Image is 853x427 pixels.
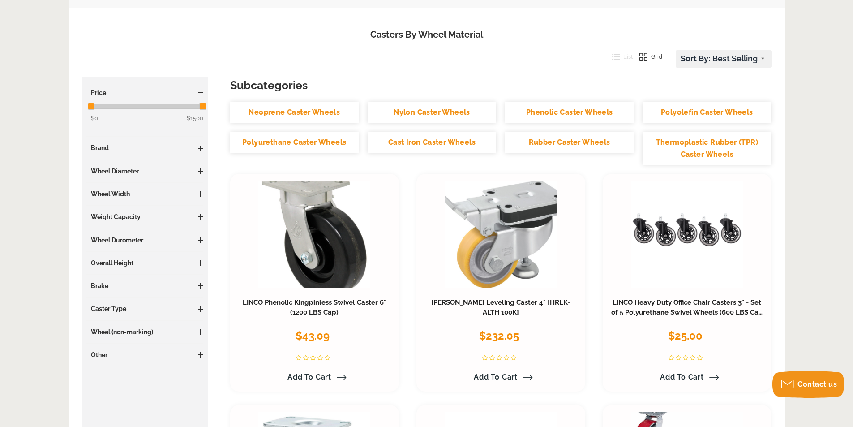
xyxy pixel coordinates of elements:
[797,380,837,388] span: Contact us
[505,132,634,153] a: Rubber Caster Wheels
[86,259,204,267] h3: Overall Height
[287,373,331,381] span: Add to Cart
[86,167,204,176] h3: Wheel Diameter
[86,304,204,313] h3: Caster Type
[655,370,719,385] a: Add to Cart
[643,132,771,165] a: Thermoplastic Rubber (TPR) Caster Wheels
[86,236,204,245] h3: Wheel Durometer
[82,28,772,41] h1: Casters By Wheel Material
[86,143,204,152] h3: Brand
[431,298,570,316] a: [PERSON_NAME] Leveling Caster 4" [HRLK-ALTH 100K]
[243,298,386,316] a: LINCO Phenolic Kingpinless Swivel Caster 6" (1200 LBS Cap)
[368,102,496,123] a: Nylon Caster Wheels
[187,113,203,123] span: $1500
[611,298,763,326] a: LINCO Heavy Duty Office Chair Casters 3" - Set of 5 Polyurethane Swivel Wheels (600 LBS Cap Combi...
[91,115,98,121] span: $0
[86,350,204,359] h3: Other
[660,373,704,381] span: Add to Cart
[772,371,844,398] button: Contact us
[86,212,204,221] h3: Weight Capacity
[86,190,204,198] h3: Wheel Width
[86,281,204,290] h3: Brake
[633,50,662,64] button: Grid
[230,102,359,123] a: Neoprene Caster Wheels
[230,132,359,153] a: Polyurethane Caster Wheels
[643,102,771,123] a: Polyolefin Caster Wheels
[296,329,330,342] span: $43.09
[86,88,204,97] h3: Price
[282,370,347,385] a: Add to Cart
[605,50,633,64] button: List
[468,370,533,385] a: Add to Cart
[368,132,496,153] a: Cast Iron Caster Wheels
[479,329,519,342] span: $232.05
[86,328,204,336] h3: Wheel (non-marking)
[505,102,634,123] a: Phenolic Caster Wheels
[474,373,518,381] span: Add to Cart
[230,77,772,93] h3: Subcategories
[668,329,703,342] span: $25.00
